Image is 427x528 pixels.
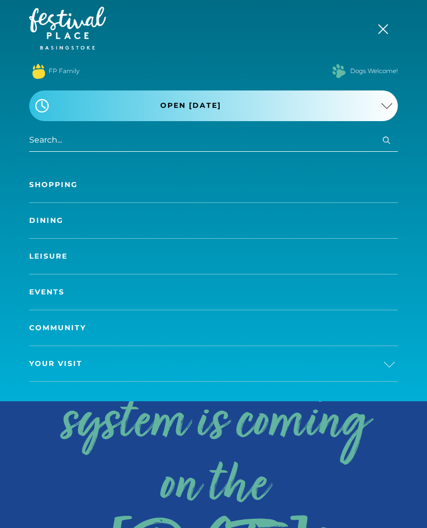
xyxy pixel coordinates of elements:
[29,310,398,346] a: Community
[29,346,398,381] a: Your Visit
[29,167,398,202] a: Shopping
[29,358,82,369] span: Your Visit
[49,66,79,76] a: FP Family
[29,274,398,310] a: Events
[350,66,398,76] a: Dogs Welcome!
[29,7,106,50] img: Festival Place Logo
[160,100,221,111] span: Open [DATE]
[29,129,398,152] input: Search...
[29,203,398,238] a: Dining
[29,239,398,274] a: Leisure
[372,20,398,35] button: Toggle navigation
[29,90,398,121] button: Open [DATE]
